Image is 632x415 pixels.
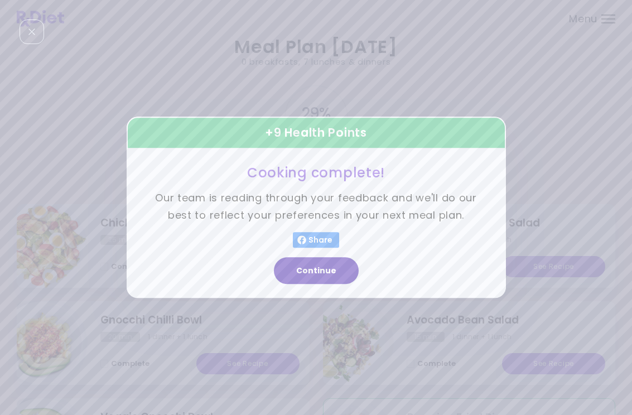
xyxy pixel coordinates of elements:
[127,117,506,149] div: + 9 Health Points
[155,164,478,181] h3: Cooking complete!
[293,233,339,248] button: Share
[274,258,359,284] button: Continue
[155,190,478,224] p: Our team is reading through your feedback and we'll do our best to reflect your preferences in yo...
[20,20,44,44] div: Close
[306,236,335,245] span: Share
